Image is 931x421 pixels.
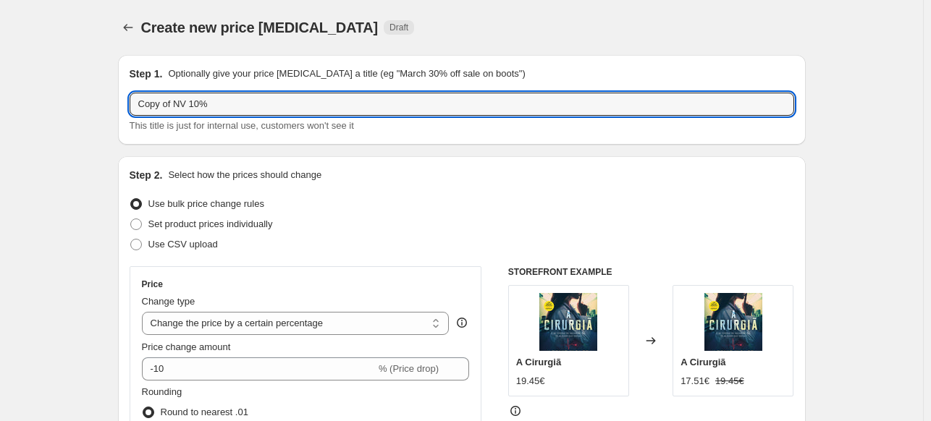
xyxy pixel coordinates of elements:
span: Set product prices individually [148,218,273,229]
span: This title is just for internal use, customers won't see it [130,120,354,131]
span: Create new price [MEDICAL_DATA] [141,20,379,35]
img: 9789895701575_jpg_80x.jpg [539,293,597,351]
img: 9789895701575_jpg_80x.jpg [704,293,762,351]
span: Draft [389,22,408,33]
h6: STOREFRONT EXAMPLE [508,266,794,278]
span: % (Price drop) [379,363,439,374]
span: Round to nearest .01 [161,407,248,417]
span: Change type [142,296,195,307]
h3: Price [142,278,163,290]
p: Select how the prices should change [168,168,321,182]
strike: 19.45€ [715,374,744,388]
div: 19.45€ [516,374,545,388]
div: 17.51€ [681,374,709,388]
input: 30% off holiday sale [130,93,794,116]
p: Optionally give your price [MEDICAL_DATA] a title (eg "March 30% off sale on boots") [168,67,525,81]
h2: Step 1. [130,67,163,81]
span: A Cirurgiã [681,357,725,367]
span: Rounding [142,386,182,397]
div: help [455,315,469,330]
span: Use CSV upload [148,239,218,250]
h2: Step 2. [130,168,163,182]
button: Price change jobs [118,17,138,38]
input: -15 [142,357,376,380]
span: Price change amount [142,341,231,352]
span: Use bulk price change rules [148,198,264,209]
span: A Cirurgiã [516,357,561,367]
